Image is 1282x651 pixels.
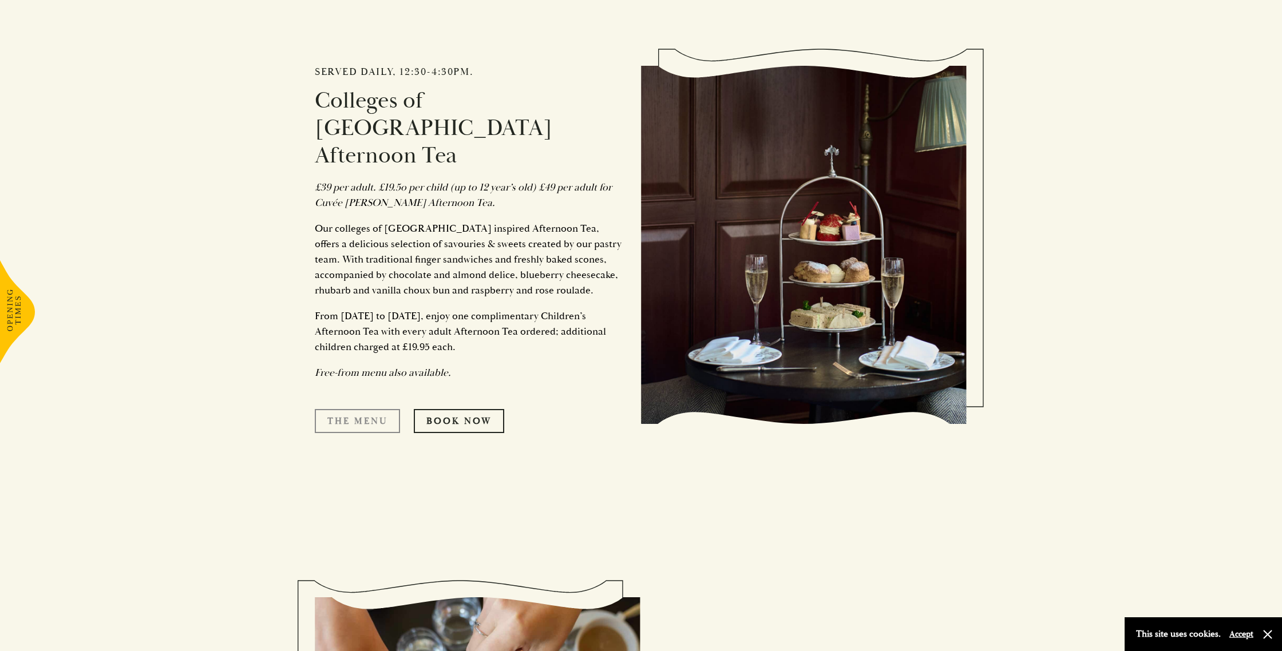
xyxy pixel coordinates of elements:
em: Free-from menu also available. [315,366,451,379]
h2: Served daily, 12:30-4:30pm. [315,66,624,78]
button: Accept [1229,629,1253,640]
p: This site uses cookies. [1136,626,1221,642]
button: Close and accept [1262,629,1273,640]
h3: Colleges of [GEOGRAPHIC_DATA] Afternoon Tea [315,87,624,169]
p: From [DATE] to [DATE], enjoy one complimentary Children’s Afternoon Tea with every adult Afternoo... [315,308,624,355]
em: £39 per adult. £19.5o per child (up to 12 year’s old) £49 per adult for Cuvée [PERSON_NAME] After... [315,181,612,209]
p: Our colleges of [GEOGRAPHIC_DATA] inspired Afternoon Tea, offers a delicious selection of savouri... [315,221,624,298]
a: Book Now [414,409,504,433]
a: The Menu [315,409,400,433]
